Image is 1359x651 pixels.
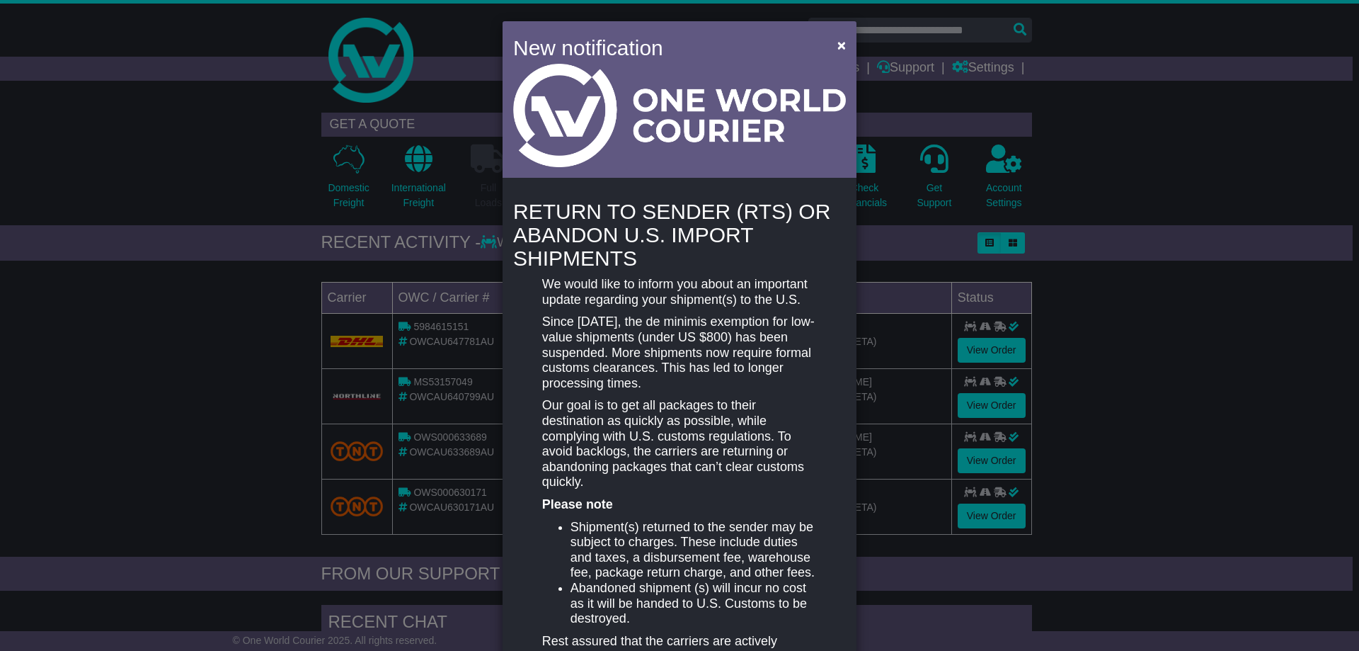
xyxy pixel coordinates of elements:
img: Light [513,64,846,167]
p: We would like to inform you about an important update regarding your shipment(s) to the U.S. [542,277,817,307]
li: Shipment(s) returned to the sender may be subject to charges. These include duties and taxes, a d... [570,520,817,581]
h4: RETURN TO SENDER (RTS) OR ABANDON U.S. IMPORT SHIPMENTS [513,200,846,270]
h4: New notification [513,32,817,64]
p: Since [DATE], the de minimis exemption for low-value shipments (under US $800) has been suspended... [542,315,817,391]
button: Close [830,30,853,60]
li: Abandoned shipment (s) will incur no cost as it will be handed to U.S. Customs to be destroyed. [570,581,817,627]
p: Our goal is to get all packages to their destination as quickly as possible, while complying with... [542,398,817,490]
strong: Please note [542,497,613,511]
span: × [837,37,846,53]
